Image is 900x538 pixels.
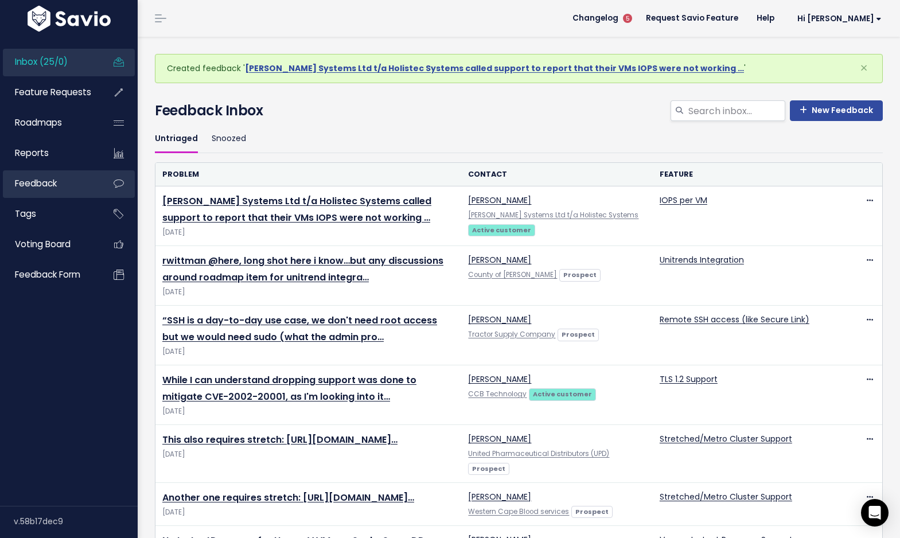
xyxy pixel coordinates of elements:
[162,254,443,284] a: rwittman @here, long shot here i know…but any discussions around roadmap item for unitrend integra…
[623,14,632,23] span: 5
[562,330,595,339] strong: Prospect
[472,225,531,235] strong: Active customer
[461,163,652,186] th: Contact
[848,54,879,82] button: Close
[25,6,114,32] img: logo-white.9d6f32f41409.svg
[468,507,569,516] a: Western Cape Blood services
[559,268,600,280] a: Prospect
[468,433,531,445] a: [PERSON_NAME]
[15,86,91,98] span: Feature Requests
[162,491,414,504] a: Another one requires stretch: [URL][DOMAIN_NAME]…
[162,506,454,518] span: [DATE]
[162,373,416,403] a: While I can understand dropping support was done to mitigate CVE-2002-20001, as I'm looking into it…
[472,464,505,473] strong: Prospect
[660,373,718,385] a: TLS 1.2 Support
[162,194,431,224] a: [PERSON_NAME] Systems Ltd t/a Holistec Systems called support to report that their VMs IOPS were ...
[155,126,883,153] ul: Filter feature requests
[468,491,531,502] a: [PERSON_NAME]
[162,286,454,298] span: [DATE]
[15,268,80,280] span: Feedback form
[162,433,398,446] a: This also requires stretch: [URL][DOMAIN_NAME]…
[3,49,95,75] a: Inbox (25/0)
[861,499,889,527] div: Open Intercom Messenger
[468,254,531,266] a: [PERSON_NAME]
[660,254,744,266] a: Unitrends Integration
[653,163,844,186] th: Feature
[529,388,595,399] a: Active customer
[3,201,95,227] a: Tags
[572,14,618,22] span: Changelog
[162,314,437,344] a: “SSH is a day-to-day use case, we don't need root access but we would need sudo (what the admin pro…
[162,227,454,239] span: [DATE]
[797,14,882,23] span: Hi [PERSON_NAME]
[3,110,95,136] a: Roadmaps
[790,100,883,121] a: New Feedback
[162,449,454,461] span: [DATE]
[784,10,891,28] a: Hi [PERSON_NAME]
[3,262,95,288] a: Feedback form
[15,177,57,189] span: Feedback
[660,194,707,206] a: IOPS per VM
[468,462,509,474] a: Prospect
[687,100,785,121] input: Search inbox...
[660,433,792,445] a: Stretched/Metro Cluster Support
[468,373,531,385] a: [PERSON_NAME]
[212,126,246,153] a: Snoozed
[155,126,198,153] a: Untriaged
[660,314,809,325] a: Remote SSH access (like Secure Link)
[575,507,609,516] strong: Prospect
[15,116,62,128] span: Roadmaps
[15,56,68,68] span: Inbox (25/0)
[747,10,784,27] a: Help
[15,147,49,159] span: Reports
[468,224,535,235] a: Active customer
[162,406,454,418] span: [DATE]
[637,10,747,27] a: Request Savio Feature
[468,389,527,399] a: CCB Technology
[245,63,744,74] a: [PERSON_NAME] Systems Ltd t/a Holistec Systems called support to report that their VMs IOPS were ...
[3,231,95,258] a: Voting Board
[14,506,138,536] div: v.58b17dec9
[558,328,598,340] a: Prospect
[3,170,95,197] a: Feedback
[3,140,95,166] a: Reports
[468,210,638,220] a: [PERSON_NAME] Systems Ltd t/a Holistec Systems
[3,79,95,106] a: Feature Requests
[155,163,461,186] th: Problem
[533,389,592,399] strong: Active customer
[571,505,612,517] a: Prospect
[155,54,883,83] div: Created feedback ' '
[563,270,597,279] strong: Prospect
[468,270,557,279] a: County of [PERSON_NAME]
[162,346,454,358] span: [DATE]
[468,194,531,206] a: [PERSON_NAME]
[155,100,883,121] h4: Feedback Inbox
[15,238,71,250] span: Voting Board
[468,449,609,458] a: United Pharmaceutical Distributors (UPD)
[468,330,555,339] a: Tractor Supply Company
[15,208,36,220] span: Tags
[468,314,531,325] a: [PERSON_NAME]
[660,491,792,502] a: Stretched/Metro Cluster Support
[860,59,868,77] span: ×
